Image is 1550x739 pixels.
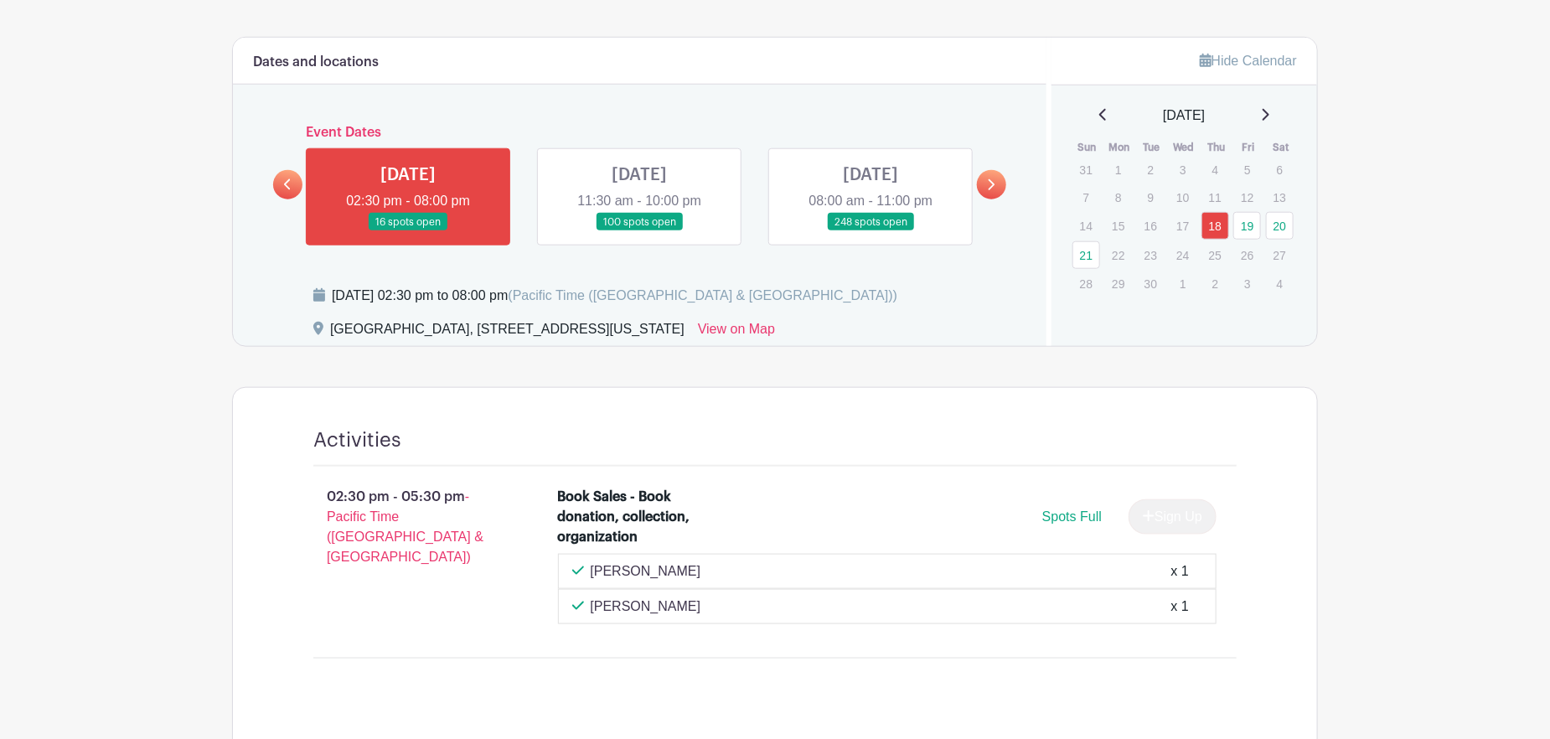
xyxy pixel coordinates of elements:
div: [GEOGRAPHIC_DATA], [STREET_ADDRESS][US_STATE] [330,319,685,346]
p: 24 [1169,242,1196,268]
a: View on Map [698,319,775,346]
p: 17 [1169,213,1196,239]
p: 31 [1072,157,1100,183]
a: Hide Calendar [1200,54,1297,68]
p: 2 [1201,271,1229,297]
p: 6 [1266,157,1294,183]
p: 26 [1233,242,1261,268]
p: 11 [1201,184,1229,210]
div: Book Sales - Book donation, collection, organization [558,487,703,547]
th: Sun [1072,139,1104,156]
a: 20 [1266,212,1294,240]
div: [DATE] 02:30 pm to 08:00 pm [332,286,897,306]
p: 3 [1233,271,1261,297]
p: 2 [1137,157,1165,183]
p: 8 [1104,184,1132,210]
th: Tue [1136,139,1169,156]
h4: Activities [313,428,401,452]
p: 25 [1201,242,1229,268]
p: 1 [1104,157,1132,183]
p: [PERSON_NAME] [591,561,701,581]
h6: Event Dates [302,125,977,141]
h6: Dates and locations [253,54,379,70]
a: 18 [1201,212,1229,240]
p: 3 [1169,157,1196,183]
p: [PERSON_NAME] [591,597,701,617]
p: 1 [1169,271,1196,297]
p: 10 [1169,184,1196,210]
div: x 1 [1171,597,1189,617]
span: Spots Full [1042,509,1102,524]
p: 29 [1104,271,1132,297]
p: 9 [1137,184,1165,210]
p: 4 [1266,271,1294,297]
span: (Pacific Time ([GEOGRAPHIC_DATA] & [GEOGRAPHIC_DATA])) [508,288,897,302]
th: Wed [1168,139,1201,156]
p: 14 [1072,213,1100,239]
p: 27 [1266,242,1294,268]
a: 21 [1072,241,1100,269]
th: Sat [1265,139,1298,156]
p: 23 [1137,242,1165,268]
span: [DATE] [1163,106,1205,126]
th: Mon [1103,139,1136,156]
p: 5 [1233,157,1261,183]
p: 22 [1104,242,1132,268]
p: 28 [1072,271,1100,297]
div: x 1 [1171,561,1189,581]
a: 19 [1233,212,1261,240]
p: 02:30 pm - 05:30 pm [287,480,531,574]
th: Fri [1232,139,1265,156]
p: 16 [1137,213,1165,239]
p: 30 [1137,271,1165,297]
p: 13 [1266,184,1294,210]
p: 4 [1201,157,1229,183]
p: 15 [1104,213,1132,239]
p: 7 [1072,184,1100,210]
p: 12 [1233,184,1261,210]
th: Thu [1201,139,1233,156]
